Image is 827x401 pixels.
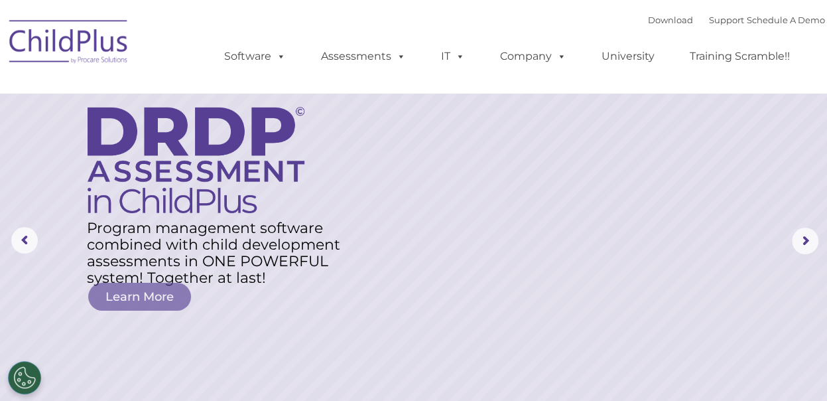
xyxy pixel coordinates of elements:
rs-layer: Program management software combined with child development assessments in ONE POWERFUL system! T... [87,220,351,286]
span: Phone number [184,142,241,152]
button: Cookies Settings [8,361,41,394]
a: IT [428,43,478,70]
a: Assessments [308,43,419,70]
font: | [648,15,825,25]
a: Schedule A Demo [747,15,825,25]
a: Download [648,15,693,25]
img: ChildPlus by Procare Solutions [3,11,135,77]
a: Learn More [88,283,191,311]
a: University [588,43,668,70]
img: DRDP Assessment in ChildPlus [88,107,304,213]
a: Training Scramble!! [676,43,803,70]
a: Support [709,15,744,25]
a: Software [211,43,299,70]
span: Last name [184,88,225,98]
a: Company [487,43,580,70]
